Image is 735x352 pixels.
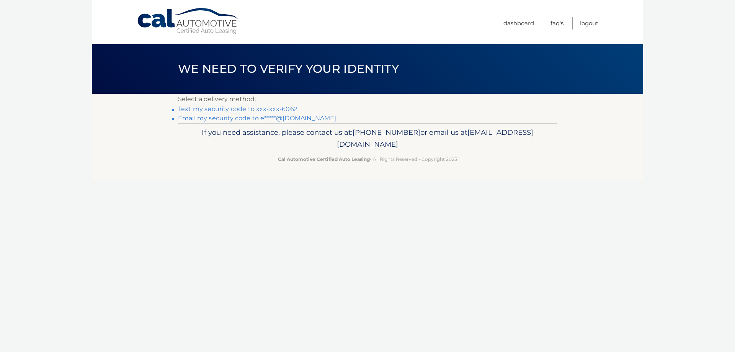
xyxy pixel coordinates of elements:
a: FAQ's [550,17,563,29]
span: We need to verify your identity [178,62,399,76]
p: - All Rights Reserved - Copyright 2025 [183,155,552,163]
a: Text my security code to xxx-xxx-6062 [178,105,297,113]
a: Dashboard [503,17,534,29]
a: Logout [580,17,598,29]
strong: Cal Automotive Certified Auto Leasing [278,156,370,162]
a: Cal Automotive [137,8,240,35]
a: Email my security code to e*****@[DOMAIN_NAME] [178,115,336,122]
p: Select a delivery method: [178,94,557,105]
span: [PHONE_NUMBER] [353,128,420,137]
p: If you need assistance, please contact us at: or email us at [183,126,552,151]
